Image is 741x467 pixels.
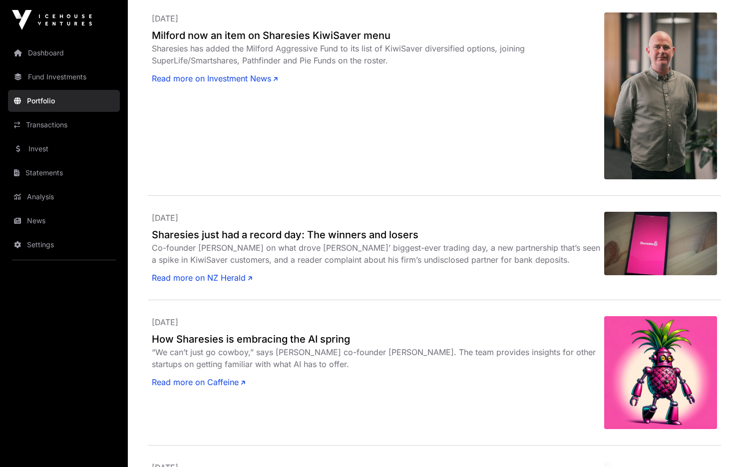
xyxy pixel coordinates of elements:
a: Read more on NZ Herald [152,272,252,284]
div: Co-founder [PERSON_NAME] on what drove [PERSON_NAME]’ biggest-ever trading day, a new partnership... [152,242,604,266]
img: Icehouse Ventures Logo [12,10,92,30]
a: Read more on Caffeine [152,376,245,388]
a: Transactions [8,114,120,136]
iframe: Chat Widget [691,419,741,467]
img: ITAHCCB6IMGAJZB3NGIQZWYW3M.jpg [604,212,717,275]
a: Sharesies just had a record day: The winners and losers [152,228,604,242]
img: 65a862c13fcfedfcde53f0d3_Sharesies-Main.png [604,316,717,429]
a: Settings [8,234,120,256]
a: Statements [8,162,120,184]
p: [DATE] [152,212,604,224]
a: Invest [8,138,120,160]
a: Read more on Investment News [152,72,278,84]
a: Milford now an item on Sharesies KiwiSaver menu [152,28,604,42]
a: News [8,210,120,232]
a: Analysis [8,186,120,208]
p: [DATE] [152,316,604,328]
a: Fund Investments [8,66,120,88]
a: How Sharesies is embracing the AI spring [152,332,604,346]
a: Portfolio [8,90,120,112]
div: Sharesies has added the Milford Aggressive Fund to its list of KiwiSaver diversified options, joi... [152,42,604,66]
div: “We can’t just go cowboy,” says [PERSON_NAME] co-founder [PERSON_NAME]. The team provides insight... [152,346,604,370]
img: Sharesies-Head-of-Kiwisaver_Matt-Macpherson-2-1-scaled.jpg [604,12,717,179]
p: [DATE] [152,12,604,24]
a: Dashboard [8,42,120,64]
